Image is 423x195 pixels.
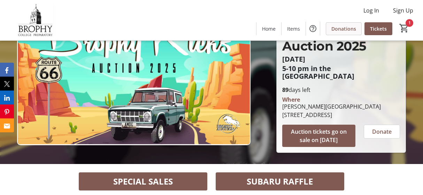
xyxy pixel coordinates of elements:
[372,127,392,136] span: Donate
[363,6,379,15] span: Log In
[282,55,400,63] p: [DATE]
[79,172,207,190] button: SPECIAL SALES
[291,127,347,144] span: Auction tickets go on sale on [DATE]
[282,102,381,111] div: [PERSON_NAME][GEOGRAPHIC_DATA]
[256,22,281,35] a: Home
[364,125,400,139] button: Donate
[247,175,313,188] span: SUBARU RAFFLE
[331,25,356,32] span: Donations
[262,25,276,32] span: Home
[113,175,173,188] span: SPECIAL SALES
[326,22,362,35] a: Donations
[4,3,66,38] img: Brophy College Preparatory 's Logo
[282,125,356,147] button: Auction tickets go on sale on [DATE]
[282,22,306,35] a: Items
[216,172,344,190] button: SUBARU RAFFLE
[387,5,419,16] button: Sign Up
[398,22,410,34] button: Cart
[282,65,400,80] p: 5-10 pm in the [GEOGRAPHIC_DATA]
[17,14,251,145] img: Campaign CTA Media Photo
[358,5,385,16] button: Log In
[370,25,387,32] span: Tickets
[393,6,413,15] span: Sign Up
[287,25,300,32] span: Items
[306,22,320,36] button: Help
[282,97,300,102] div: Where
[364,22,392,35] a: Tickets
[282,86,289,94] span: 89
[282,86,400,94] p: days left
[282,111,381,119] div: [STREET_ADDRESS]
